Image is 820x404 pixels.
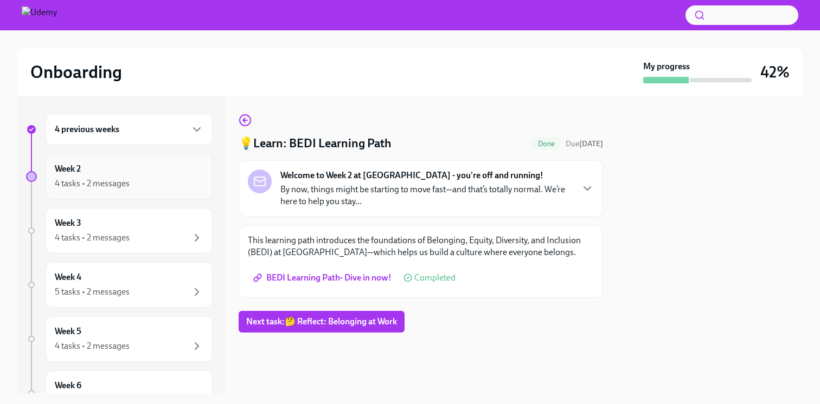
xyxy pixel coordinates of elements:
[55,271,81,283] h6: Week 4
[414,273,456,282] span: Completed
[22,6,57,24] img: Udemy
[55,286,130,298] div: 5 tasks • 2 messages
[255,272,392,283] span: BEDI Learning Path- Dive in now!
[643,61,690,73] strong: My progress
[55,325,81,337] h6: Week 5
[26,154,213,199] a: Week 24 tasks • 2 messages
[760,62,790,82] h3: 42%
[248,234,594,258] p: This learning path introduces the foundations of Belonging, Equity, Diversity, and Inclusion (BED...
[26,262,213,308] a: Week 45 tasks • 2 messages
[246,316,397,327] span: Next task : 🤔 Reflect: Belonging at Work
[239,311,405,333] button: Next task:🤔 Reflect: Belonging at Work
[55,123,119,135] h6: 4 previous weeks
[55,178,130,190] div: 4 tasks • 2 messages
[239,135,392,152] h4: 💡Learn: BEDI Learning Path
[248,267,399,289] a: BEDI Learning Path- Dive in now!
[55,232,130,244] div: 4 tasks • 2 messages
[55,380,81,392] h6: Week 6
[30,61,122,83] h2: Onboarding
[46,114,213,145] div: 4 previous weeks
[531,140,561,148] span: Done
[55,217,81,229] h6: Week 3
[55,340,130,352] div: 4 tasks • 2 messages
[566,139,603,149] span: August 23rd, 2025 10:00
[26,208,213,253] a: Week 34 tasks • 2 messages
[579,139,603,148] strong: [DATE]
[566,139,603,148] span: Due
[55,163,81,175] h6: Week 2
[280,170,543,181] strong: Welcome to Week 2 at [GEOGRAPHIC_DATA] - you're off and running!
[280,184,572,207] p: By now, things might be starting to move fast—and that’s totally normal. We’re here to help you s...
[26,316,213,362] a: Week 54 tasks • 2 messages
